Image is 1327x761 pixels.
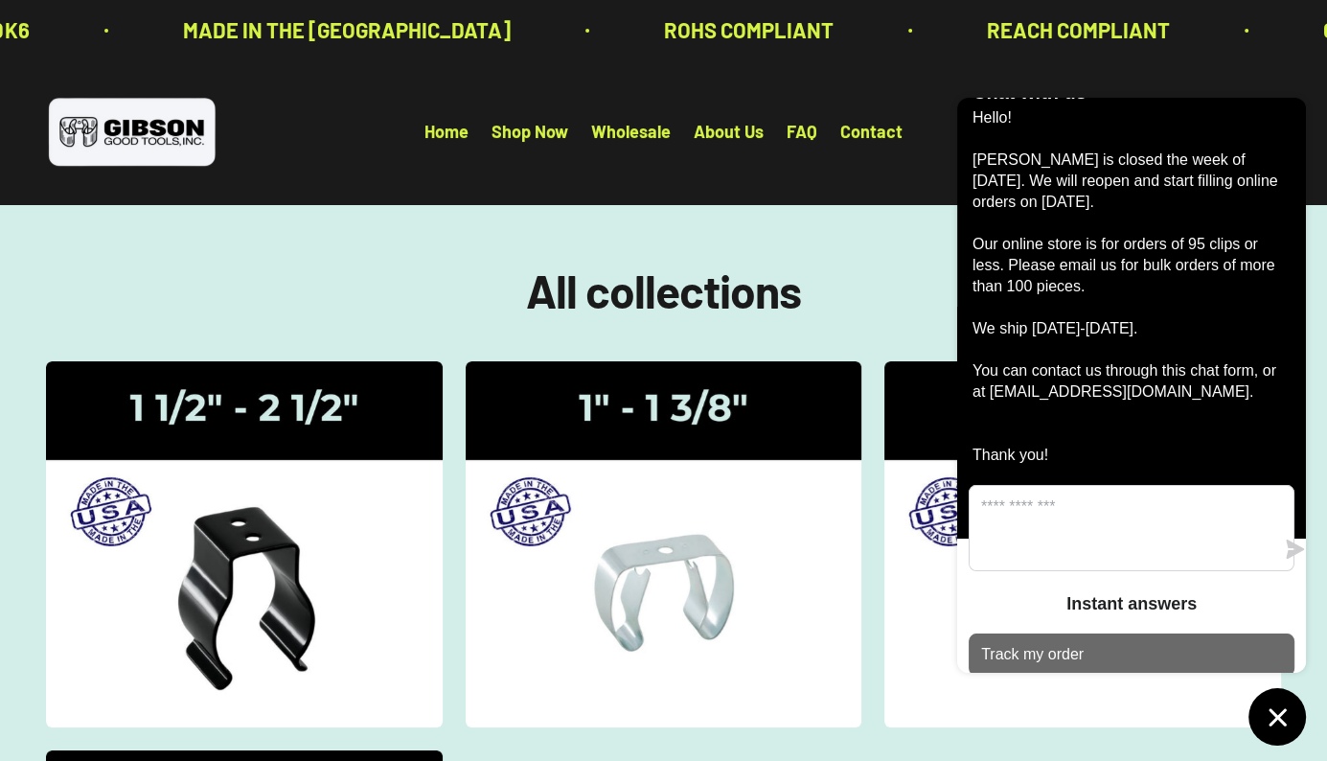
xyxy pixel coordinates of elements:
[884,361,1281,727] img: Gripper Clips | 3/4" - 1 1/8"
[694,122,764,143] a: About Us
[424,122,469,143] a: Home
[46,361,443,727] img: Gibson gripper clips one and a half inch to two and a half inches
[951,98,1312,746] inbox-online-store-chat: Shopify online store chat
[172,13,500,47] p: MADE IN THE [GEOGRAPHIC_DATA]
[46,265,1281,316] h1: All collections
[591,122,671,143] a: Wholesale
[466,361,862,727] img: Gripper Clips | 1" - 1 3/8"
[976,13,1159,47] p: REACH COMPLIANT
[787,122,817,143] a: FAQ
[653,13,823,47] p: ROHS COMPLIANT
[492,122,568,143] a: Shop Now
[840,122,903,143] a: Contact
